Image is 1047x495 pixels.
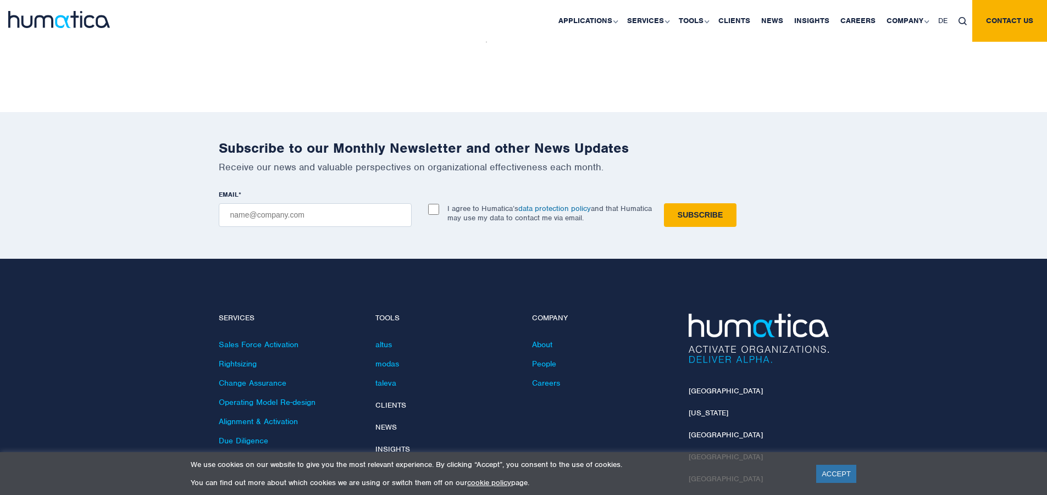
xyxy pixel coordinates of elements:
p: Receive our news and valuable perspectives on organizational effectiveness each month. [219,161,829,173]
a: [US_STATE] [689,408,728,418]
h4: Tools [375,314,516,323]
p: You can find out more about which cookies we are using or switch them off on our page. [191,478,802,487]
img: search_icon [959,17,967,25]
a: News [375,422,397,432]
img: logo [8,11,110,28]
a: Careers [532,378,560,388]
h4: Company [532,314,672,323]
a: Due Diligence [219,436,268,446]
a: Rightsizing [219,359,257,369]
input: name@company.com [219,203,412,227]
a: cookie policy [467,478,511,487]
a: ACCEPT [816,465,856,483]
a: About [532,340,552,349]
a: Clients [375,401,406,410]
a: Alignment & Activation [219,416,298,426]
img: Humatica [689,314,829,363]
h2: Subscribe to our Monthly Newsletter and other News Updates [219,140,829,157]
a: altus [375,340,392,349]
p: We use cookies on our website to give you the most relevant experience. By clicking “Accept”, you... [191,460,802,469]
input: I agree to Humatica’sdata protection policyand that Humatica may use my data to contact me via em... [428,204,439,215]
span: DE [938,16,948,25]
a: Change Assurance [219,378,286,388]
a: data protection policy [518,204,591,213]
input: Subscribe [664,203,736,227]
a: taleva [375,378,396,388]
h4: Services [219,314,359,323]
p: I agree to Humatica’s and that Humatica may use my data to contact me via email. [447,204,652,223]
a: People [532,359,556,369]
a: [GEOGRAPHIC_DATA] [689,430,763,440]
a: Sales Force Activation [219,340,298,349]
a: modas [375,359,399,369]
span: EMAIL [219,190,239,199]
a: Insights [375,444,410,454]
a: Operating Model Re-design [219,397,315,407]
a: [GEOGRAPHIC_DATA] [689,386,763,396]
